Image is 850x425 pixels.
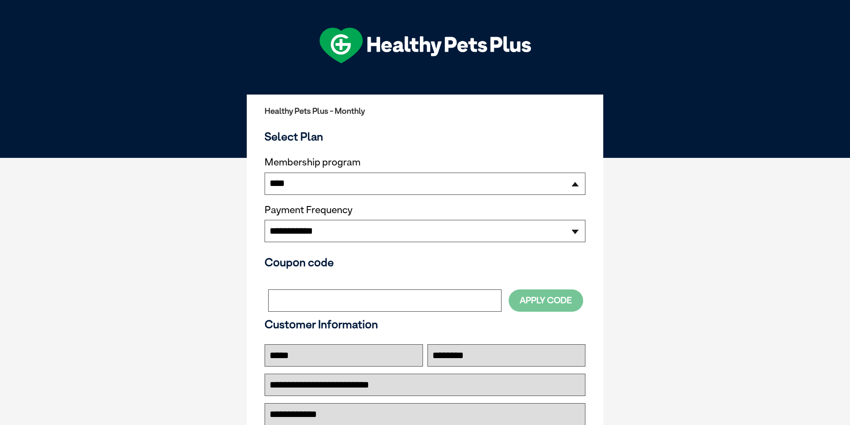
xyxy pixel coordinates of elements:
h3: Coupon code [265,256,585,269]
h2: Healthy Pets Plus - Monthly [265,107,585,116]
button: Apply Code [509,289,583,311]
h3: Select Plan [265,130,585,143]
h3: Customer Information [265,318,585,331]
label: Membership program [265,157,585,168]
label: Payment Frequency [265,204,352,216]
img: hpp-logo-landscape-green-white.png [319,28,531,63]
